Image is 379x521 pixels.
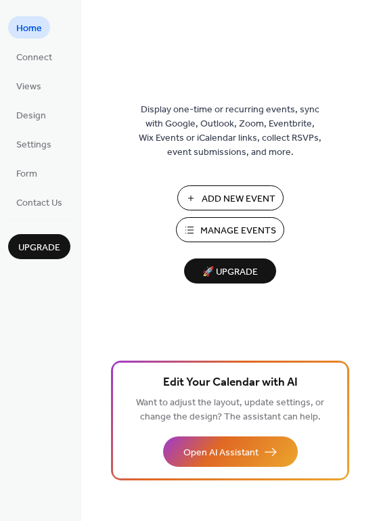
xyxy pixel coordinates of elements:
[183,446,259,460] span: Open AI Assistant
[176,217,284,242] button: Manage Events
[8,74,49,97] a: Views
[163,373,298,392] span: Edit Your Calendar with AI
[200,224,276,238] span: Manage Events
[139,103,321,160] span: Display one-time or recurring events, sync with Google, Outlook, Zoom, Eventbrite, Wix Events or ...
[8,162,45,184] a: Form
[16,51,52,65] span: Connect
[8,45,60,68] a: Connect
[192,263,268,281] span: 🚀 Upgrade
[8,16,50,39] a: Home
[16,80,41,94] span: Views
[8,133,60,155] a: Settings
[16,109,46,123] span: Design
[177,185,284,210] button: Add New Event
[16,138,51,152] span: Settings
[18,241,60,255] span: Upgrade
[16,167,37,181] span: Form
[8,104,54,126] a: Design
[163,436,298,467] button: Open AI Assistant
[8,191,70,213] a: Contact Us
[16,196,62,210] span: Contact Us
[202,192,275,206] span: Add New Event
[8,234,70,259] button: Upgrade
[136,394,324,426] span: Want to adjust the layout, update settings, or change the design? The assistant can help.
[16,22,42,36] span: Home
[184,258,276,284] button: 🚀 Upgrade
